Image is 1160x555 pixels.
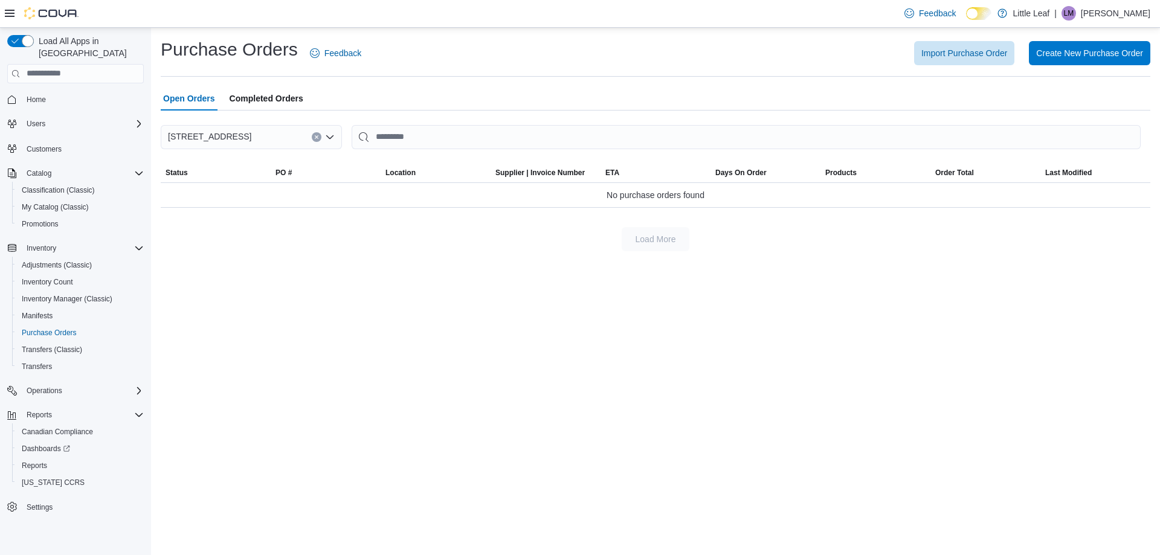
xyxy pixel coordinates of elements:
[22,311,53,321] span: Manifests
[17,217,63,231] a: Promotions
[2,115,149,132] button: Users
[17,217,144,231] span: Promotions
[636,233,676,245] span: Load More
[22,277,73,287] span: Inventory Count
[22,499,144,515] span: Settings
[622,227,689,251] button: Load More
[22,478,85,487] span: [US_STATE] CCRS
[385,168,416,178] div: Location
[966,7,991,20] input: Dark Mode
[27,386,62,396] span: Operations
[12,423,149,440] button: Canadian Compliance
[2,382,149,399] button: Operations
[17,425,98,439] a: Canadian Compliance
[22,219,59,229] span: Promotions
[27,95,46,104] span: Home
[12,474,149,491] button: [US_STATE] CCRS
[966,20,967,21] span: Dark Mode
[17,258,144,272] span: Adjustments (Classic)
[168,129,251,144] span: [STREET_ADDRESS]
[166,168,188,178] span: Status
[17,475,89,490] a: [US_STATE] CCRS
[17,342,144,357] span: Transfers (Classic)
[17,458,144,473] span: Reports
[12,199,149,216] button: My Catalog (Classic)
[17,275,78,289] a: Inventory Count
[324,47,361,59] span: Feedback
[22,362,52,371] span: Transfers
[17,342,87,357] a: Transfers (Classic)
[17,475,144,490] span: Washington CCRS
[24,7,79,19] img: Cova
[27,243,56,253] span: Inventory
[17,425,144,439] span: Canadian Compliance
[919,7,956,19] span: Feedback
[22,142,66,156] a: Customers
[715,168,767,178] span: Days On Order
[17,292,144,306] span: Inventory Manager (Classic)
[491,163,601,182] button: Supplier | Invoice Number
[2,498,149,516] button: Settings
[22,383,144,398] span: Operations
[17,183,100,197] a: Classification (Classic)
[325,132,335,142] button: Open list of options
[17,359,57,374] a: Transfers
[27,119,45,129] span: Users
[2,165,149,182] button: Catalog
[22,117,144,131] span: Users
[305,41,366,65] a: Feedback
[22,92,51,107] a: Home
[17,183,144,197] span: Classification (Classic)
[27,502,53,512] span: Settings
[1064,6,1074,21] span: LM
[22,141,144,156] span: Customers
[352,125,1141,149] input: This is a search bar. After typing your query, hit enter to filter the results lower in the page.
[27,144,62,154] span: Customers
[17,441,75,456] a: Dashboards
[22,260,92,270] span: Adjustments (Classic)
[27,410,52,420] span: Reports
[7,86,144,547] nav: Complex example
[12,440,149,457] a: Dashboards
[34,35,144,59] span: Load All Apps in [GEOGRAPHIC_DATA]
[17,309,57,323] a: Manifests
[17,326,82,340] a: Purchase Orders
[22,166,56,181] button: Catalog
[161,163,271,182] button: Status
[1054,6,1057,21] p: |
[22,202,89,212] span: My Catalog (Classic)
[930,163,1040,182] button: Order Total
[12,307,149,324] button: Manifests
[921,47,1007,59] span: Import Purchase Order
[22,92,144,107] span: Home
[605,168,619,178] span: ETA
[22,166,144,181] span: Catalog
[12,324,149,341] button: Purchase Orders
[2,240,149,257] button: Inventory
[275,168,292,178] span: PO #
[22,328,77,338] span: Purchase Orders
[1045,168,1092,178] span: Last Modified
[17,458,52,473] a: Reports
[12,341,149,358] button: Transfers (Classic)
[710,163,820,182] button: Days On Order
[27,168,51,178] span: Catalog
[12,274,149,290] button: Inventory Count
[17,292,117,306] a: Inventory Manager (Classic)
[12,290,149,307] button: Inventory Manager (Classic)
[312,132,321,142] button: Clear input
[1036,47,1143,59] span: Create New Purchase Order
[161,37,298,62] h1: Purchase Orders
[22,345,82,354] span: Transfers (Classic)
[22,408,57,422] button: Reports
[17,359,144,374] span: Transfers
[12,257,149,274] button: Adjustments (Classic)
[607,188,704,202] span: No purchase orders found
[17,326,144,340] span: Purchase Orders
[22,117,50,131] button: Users
[17,441,144,456] span: Dashboards
[900,1,961,25] a: Feedback
[22,241,61,255] button: Inventory
[1062,6,1076,21] div: Leanne McPhie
